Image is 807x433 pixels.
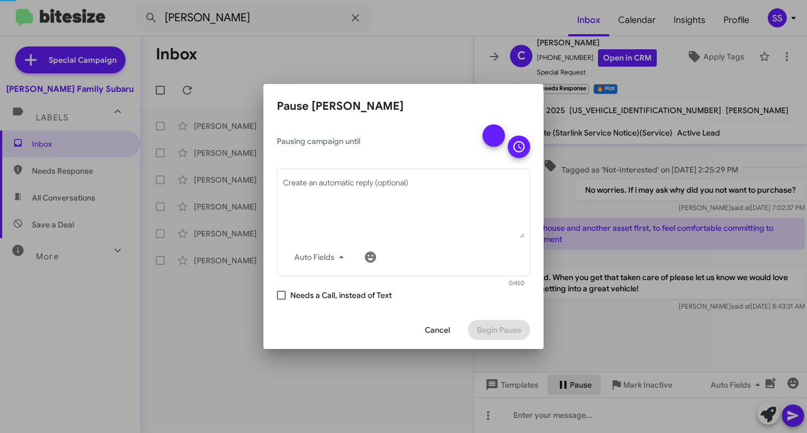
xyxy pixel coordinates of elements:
span: Cancel [425,320,450,340]
span: Begin Pause [477,320,521,340]
button: Cancel [416,320,459,340]
mat-hint: 0/450 [509,280,525,287]
span: Pausing campaign until [277,136,473,147]
button: Auto Fields [285,247,357,267]
h2: Pause [PERSON_NAME] [277,97,530,115]
span: Needs a Call, instead of Text [290,288,392,302]
span: Auto Fields [294,247,348,267]
button: Begin Pause [468,320,530,340]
